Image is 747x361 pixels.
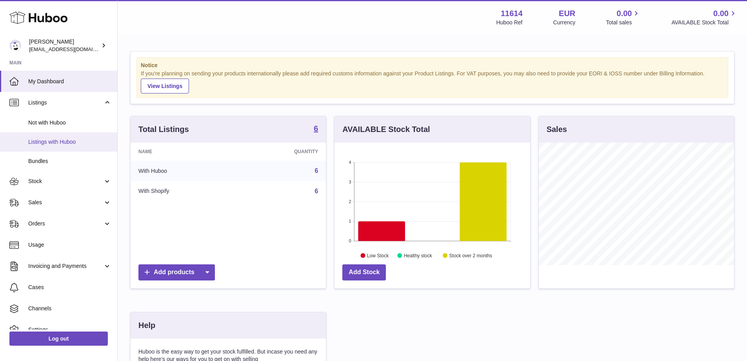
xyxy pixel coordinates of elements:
a: 6 [314,125,318,134]
td: With Shopify [131,181,236,202]
span: Total sales [606,19,641,26]
span: 0.00 [713,8,729,19]
strong: EUR [559,8,575,19]
span: Listings with Huboo [28,138,111,146]
strong: 6 [314,125,318,132]
a: Add Stock [342,264,386,280]
a: 0.00 AVAILABLE Stock Total [671,8,738,26]
text: 3 [349,180,351,184]
span: My Dashboard [28,78,111,85]
h3: Help [138,320,155,331]
a: 0.00 Total sales [606,8,641,26]
span: Invoicing and Payments [28,262,103,270]
text: 2 [349,199,351,204]
h3: Total Listings [138,124,189,135]
th: Quantity [236,143,326,161]
a: Log out [9,332,108,346]
span: Cases [28,284,111,291]
a: 6 [314,167,318,174]
span: [EMAIL_ADDRESS][DOMAIN_NAME] [29,46,115,52]
span: Sales [28,199,103,206]
td: With Huboo [131,161,236,181]
span: 0.00 [617,8,632,19]
span: Stock [28,178,103,185]
img: internalAdmin-11614@internal.huboo.com [9,40,21,51]
text: 1 [349,219,351,224]
text: Stock over 2 months [449,253,492,258]
a: 6 [314,188,318,194]
span: Orders [28,220,103,227]
text: 0 [349,238,351,243]
div: If you're planning on sending your products internationally please add required customs informati... [141,70,724,93]
th: Name [131,143,236,161]
a: Add products [138,264,215,280]
text: Healthy stock [404,253,433,258]
strong: Notice [141,62,724,69]
div: Huboo Ref [496,19,523,26]
a: View Listings [141,79,189,93]
text: 4 [349,160,351,165]
div: [PERSON_NAME] [29,38,100,53]
div: Currency [553,19,576,26]
h3: AVAILABLE Stock Total [342,124,430,135]
text: Low Stock [367,253,389,258]
strong: 11614 [501,8,523,19]
span: Channels [28,305,111,312]
span: Settings [28,326,111,334]
span: Bundles [28,158,111,165]
h3: Sales [547,124,567,135]
span: Listings [28,99,103,106]
span: Usage [28,241,111,249]
span: AVAILABLE Stock Total [671,19,738,26]
span: Not with Huboo [28,119,111,126]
